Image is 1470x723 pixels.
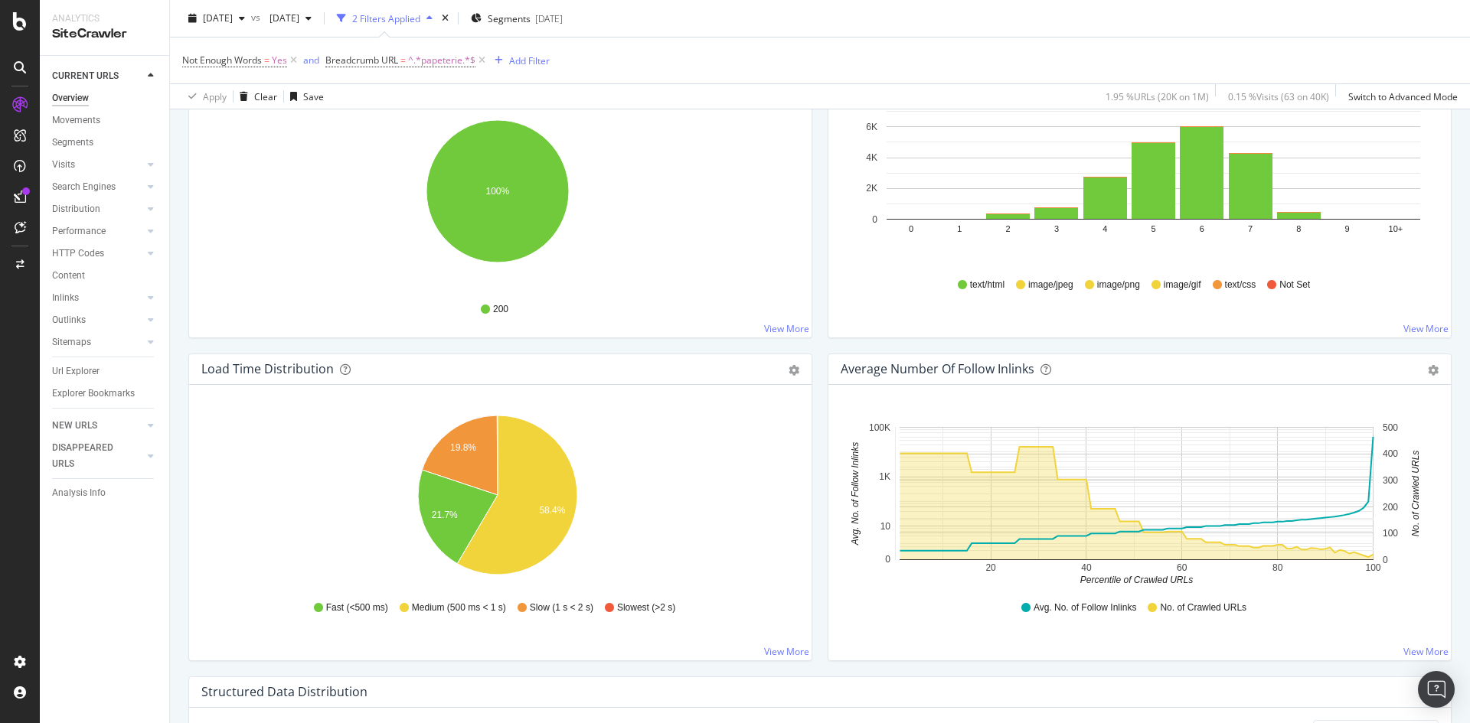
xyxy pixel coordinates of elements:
[408,50,475,71] span: ^.*papeterie.*$
[52,312,86,328] div: Outlinks
[263,6,318,31] button: [DATE]
[1106,90,1209,103] div: 1.95 % URLs ( 20K on 1M )
[764,322,809,335] a: View More
[352,11,420,24] div: 2 Filters Applied
[1348,90,1458,103] div: Switch to Advanced Mode
[535,11,563,24] div: [DATE]
[1097,278,1140,291] span: image/png
[450,442,476,453] text: 19.8%
[1383,422,1398,433] text: 500
[52,268,85,284] div: Content
[412,601,506,614] span: Medium (500 ms < 1 s)
[970,278,1004,291] span: text/html
[1365,562,1380,573] text: 100
[1164,278,1201,291] span: image/gif
[1006,224,1011,233] text: 2
[182,84,227,109] button: Apply
[52,157,75,173] div: Visits
[52,112,100,129] div: Movements
[866,122,877,132] text: 6K
[872,214,877,225] text: 0
[1296,224,1301,233] text: 8
[530,601,593,614] span: Slow (1 s < 2 s)
[52,135,158,151] a: Segments
[303,90,324,103] div: Save
[52,135,93,151] div: Segments
[272,50,287,71] span: Yes
[1225,278,1256,291] span: text/css
[985,562,996,573] text: 20
[1054,224,1059,233] text: 3
[52,201,143,217] a: Distribution
[251,10,263,23] span: vs
[52,223,106,239] div: Performance
[52,386,135,402] div: Explorer Bookmarks
[1345,224,1350,233] text: 9
[52,418,97,434] div: NEW URLS
[850,442,861,546] text: Avg. No. of Follow Inlinks
[52,440,143,472] a: DISAPPEARED URLS
[52,485,106,501] div: Analysis Info
[869,422,890,433] text: 100K
[1034,601,1137,614] span: Avg. No. of Follow Inlinks
[486,186,510,197] text: 100%
[1080,574,1193,585] text: Percentile of Crawled URLs
[52,418,143,434] a: NEW URLS
[326,601,388,614] span: Fast (<500 ms)
[432,510,458,520] text: 21.7%
[879,471,890,482] text: 1K
[488,51,550,70] button: Add Filter
[201,361,334,376] div: Load Time Distribution
[1228,90,1329,103] div: 0.15 % Visits ( 63 on 40K )
[957,224,962,233] text: 1
[1028,278,1073,291] span: image/jpeg
[52,268,158,284] a: Content
[52,290,79,306] div: Inlinks
[841,86,1433,264] svg: A chart.
[764,645,809,658] a: View More
[234,84,277,109] button: Clear
[52,112,158,129] a: Movements
[52,90,158,106] a: Overview
[1383,501,1398,512] text: 200
[325,54,398,67] span: Breadcrumb URL
[203,11,233,24] span: 2025 Sep. 21st
[880,521,891,532] text: 10
[52,223,143,239] a: Performance
[866,152,877,163] text: 4K
[254,90,277,103] div: Clear
[52,179,116,195] div: Search Engines
[1342,84,1458,109] button: Switch to Advanced Mode
[539,504,565,515] text: 58.4%
[264,54,269,67] span: =
[1383,528,1398,539] text: 100
[1272,562,1283,573] text: 80
[52,290,143,306] a: Inlinks
[509,54,550,67] div: Add Filter
[909,224,913,233] text: 0
[303,54,319,67] div: and
[201,409,794,587] svg: A chart.
[1279,278,1310,291] span: Not Set
[52,246,104,262] div: HTTP Codes
[52,440,129,472] div: DISAPPEARED URLS
[841,409,1433,587] svg: A chart.
[841,361,1034,376] div: Average Number of Follow Inlinks
[617,601,675,614] span: Slowest (>2 s)
[52,386,158,402] a: Explorer Bookmarks
[52,12,157,25] div: Analytics
[263,11,299,24] span: 2025 Sep. 7th
[866,183,877,194] text: 2K
[1102,224,1107,233] text: 4
[52,68,119,84] div: CURRENT URLS
[465,6,569,31] button: Segments[DATE]
[1428,365,1439,376] div: gear
[1403,645,1449,658] a: View More
[52,157,143,173] a: Visits
[400,54,406,67] span: =
[52,363,100,379] div: Url Explorer
[331,6,439,31] button: 2 Filters Applied
[488,11,531,24] span: Segments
